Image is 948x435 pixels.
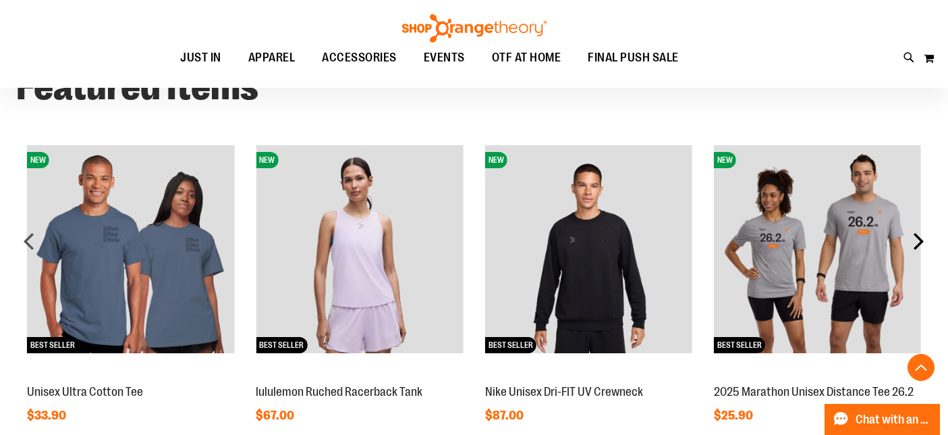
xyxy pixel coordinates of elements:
[714,145,921,353] img: 2025 Marathon Unisex Distance Tee 26.2
[27,385,143,399] a: Unisex Ultra Cotton Tee
[714,409,755,422] span: $25.90
[27,337,78,353] span: BEST SELLER
[256,385,422,399] a: lululemon Ruched Racerback Tank
[27,152,49,168] span: NEW
[248,43,296,73] span: APPAREL
[714,152,736,168] span: NEW
[27,145,234,353] img: Unisex Ultra Cotton Tee
[908,354,935,381] button: Back To Top
[256,337,307,353] span: BEST SELLER
[492,43,561,73] span: OTF AT HOME
[167,43,235,74] a: JUST IN
[485,337,536,353] span: BEST SELLER
[16,228,43,255] div: prev
[180,43,221,73] span: JUST IN
[27,409,68,422] span: $33.90
[256,152,278,168] span: NEW
[256,370,463,381] a: lululemon Ruched Racerback TankNEWBEST SELLER
[256,145,463,353] img: lululemon Ruched Racerback Tank
[27,370,234,381] a: Unisex Ultra Cotton TeeNEWBEST SELLER
[478,43,575,74] a: OTF AT HOME
[485,385,643,399] a: Nike Unisex Dri-FIT UV Crewneck
[825,404,941,435] button: Chat with an Expert
[588,43,679,73] span: FINAL PUSH SALE
[485,145,692,353] img: Nike Unisex Dri-FIT UV Crewneck
[235,43,309,74] a: APPAREL
[714,337,765,353] span: BEST SELLER
[714,385,914,399] a: 2025 Marathon Unisex Distance Tee 26.2
[485,152,507,168] span: NEW
[856,413,932,426] span: Chat with an Expert
[574,43,692,74] a: FINAL PUSH SALE
[410,43,478,74] a: EVENTS
[714,370,921,381] a: 2025 Marathon Unisex Distance Tee 26.2NEWBEST SELLER
[485,409,526,422] span: $87.00
[308,43,410,74] a: ACCESSORIES
[485,370,692,381] a: Nike Unisex Dri-FIT UV CrewneckNEWBEST SELLER
[905,228,932,255] div: next
[256,409,296,422] span: $67.00
[424,43,465,73] span: EVENTS
[400,14,549,43] img: Shop Orangetheory
[322,43,397,73] span: ACCESSORIES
